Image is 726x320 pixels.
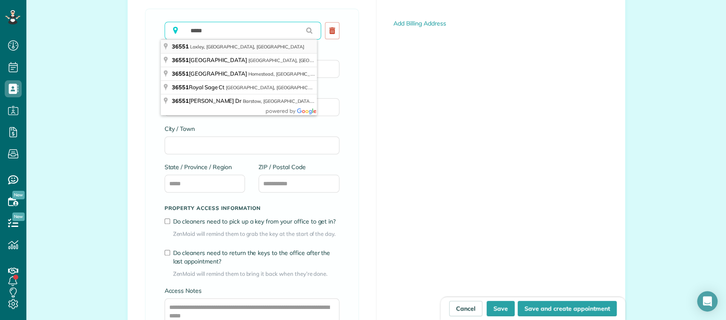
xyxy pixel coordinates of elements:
span: New [12,191,25,199]
span: Royal Sage Ct [172,84,226,91]
label: Do cleaners need to pick up a key from your office to get in? [173,217,339,226]
span: [PERSON_NAME] Dr [172,97,243,104]
span: New [12,212,25,221]
label: ZIP / Postal Code [259,163,339,171]
span: [GEOGRAPHIC_DATA] [172,70,248,77]
div: Open Intercom Messenger [697,291,717,312]
span: Barstow, [GEOGRAPHIC_DATA], [GEOGRAPHIC_DATA] [243,98,361,104]
span: 36551 [172,70,189,77]
a: Add Billing Address [393,20,446,27]
span: ZenMaid will remind them to grab the key at the start of the day. [173,230,339,238]
span: [GEOGRAPHIC_DATA] [172,57,248,63]
button: Save and create appointment [518,301,617,316]
span: ZenMaid will remind them to bring it back when they’re done. [173,270,339,278]
span: 36551 [172,57,189,63]
input: Do cleaners need to return the keys to the office after the last appointment? [165,250,170,255]
span: 36551 [172,43,189,50]
span: Loxley, [GEOGRAPHIC_DATA], [GEOGRAPHIC_DATA] [190,44,304,50]
span: 36551 [172,97,189,104]
label: State / Province / Region [165,163,245,171]
input: Do cleaners need to pick up a key from your office to get in? [165,218,170,224]
span: [GEOGRAPHIC_DATA], [GEOGRAPHIC_DATA], [GEOGRAPHIC_DATA] [226,85,374,91]
a: Cancel [449,301,482,316]
label: Access Notes [165,286,339,295]
span: 36551 [172,84,189,91]
span: Homestead, [GEOGRAPHIC_DATA], [GEOGRAPHIC_DATA] [248,71,374,77]
h5: Property access information [165,205,339,211]
span: [GEOGRAPHIC_DATA], [GEOGRAPHIC_DATA], [GEOGRAPHIC_DATA] [248,57,397,63]
label: City / Town [165,125,339,133]
label: Do cleaners need to return the keys to the office after the last appointment? [173,249,339,266]
button: Save [487,301,515,316]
